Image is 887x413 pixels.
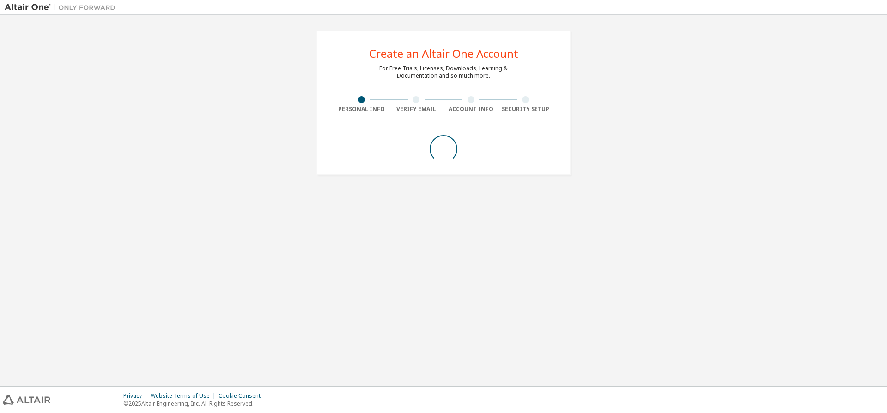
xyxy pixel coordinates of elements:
[5,3,120,12] img: Altair One
[151,392,219,400] div: Website Terms of Use
[3,395,50,405] img: altair_logo.svg
[219,392,266,400] div: Cookie Consent
[369,48,518,59] div: Create an Altair One Account
[379,65,508,80] div: For Free Trials, Licenses, Downloads, Learning & Documentation and so much more.
[123,400,266,407] p: © 2025 Altair Engineering, Inc. All Rights Reserved.
[498,105,553,113] div: Security Setup
[334,105,389,113] div: Personal Info
[443,105,498,113] div: Account Info
[389,105,444,113] div: Verify Email
[123,392,151,400] div: Privacy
